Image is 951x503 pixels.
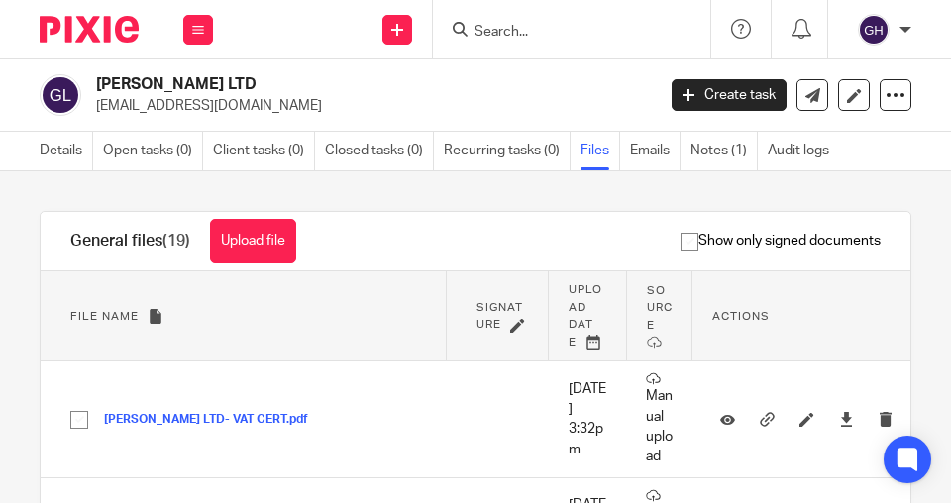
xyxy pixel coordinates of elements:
a: Create task [672,79,787,111]
a: Download [839,409,854,429]
span: Signature [476,302,523,331]
span: Upload date [569,284,602,348]
a: Files [581,132,620,170]
button: Upload file [210,219,296,263]
p: Manual upload [646,371,673,466]
span: Source [647,285,673,331]
span: Actions [712,311,770,322]
input: Search [473,24,651,42]
a: Notes (1) [690,132,758,170]
img: Pixie [40,16,139,43]
a: Audit logs [768,132,839,170]
a: Open tasks (0) [103,132,203,170]
img: svg%3E [40,74,81,116]
span: File name [70,311,139,322]
span: (19) [162,233,190,249]
button: [PERSON_NAME] LTD- VAT CERT.pdf [104,413,323,427]
a: Emails [630,132,681,170]
a: Details [40,132,93,170]
a: Recurring tasks (0) [444,132,571,170]
input: Select [60,401,98,439]
p: [EMAIL_ADDRESS][DOMAIN_NAME] [96,96,642,116]
span: Show only signed documents [681,231,881,251]
img: svg%3E [858,14,890,46]
p: [DATE] 3:32pm [569,379,606,459]
h2: [PERSON_NAME] LTD [96,74,533,95]
h1: General files [70,231,190,251]
a: Closed tasks (0) [325,132,434,170]
a: Client tasks (0) [213,132,315,170]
